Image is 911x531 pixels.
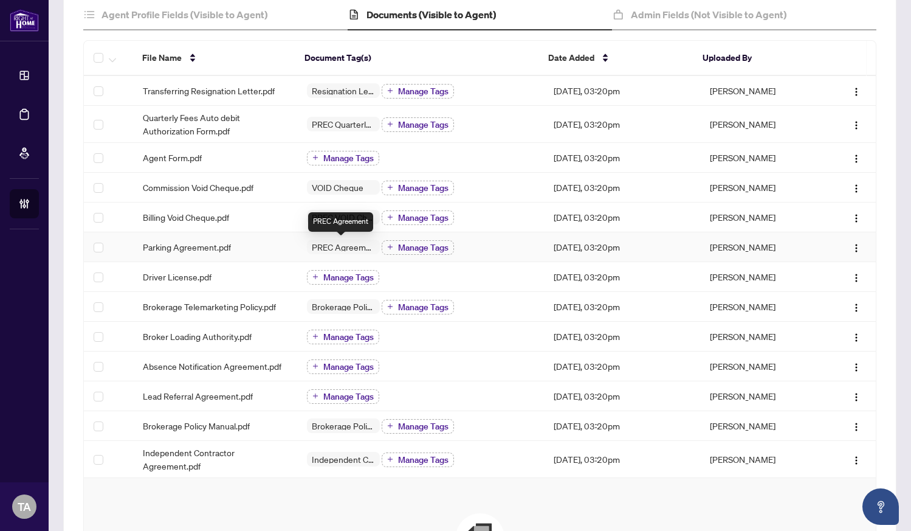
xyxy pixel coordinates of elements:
span: Agent Form.pdf [143,151,202,164]
img: Logo [851,392,861,402]
span: plus [387,121,393,127]
span: Resignation Letter (From previous Brokerage) [307,86,380,95]
td: [PERSON_NAME] [700,76,823,106]
span: Manage Tags [323,392,374,401]
button: Logo [847,449,866,469]
span: plus [387,244,393,250]
img: Logo [851,154,861,164]
span: Manage Tags [323,363,374,371]
button: Manage Tags [382,240,454,255]
span: plus [312,154,318,161]
button: Manage Tags [382,453,454,467]
span: Manage Tags [398,303,449,311]
button: Manage Tags [307,151,379,165]
span: Brokerage Policy Manual [307,422,380,430]
th: Document Tag(s) [295,41,538,76]
span: Manage Tags [398,422,449,431]
button: Manage Tags [382,419,454,434]
td: [PERSON_NAME] [700,411,823,441]
span: Manage Tags [398,213,449,222]
td: [PERSON_NAME] [700,322,823,352]
td: [PERSON_NAME] [700,352,823,381]
span: plus [312,363,318,369]
span: Parking Agreement.pdf [143,240,231,254]
td: [DATE], 03:20pm [544,143,700,173]
span: Manage Tags [323,273,374,282]
th: Uploaded By [693,41,814,76]
span: plus [312,333,318,339]
button: Logo [847,297,866,316]
button: Manage Tags [382,84,454,99]
th: Date Added [538,41,693,76]
span: Independent Contractor Agreement.pdf [143,446,287,473]
img: Logo [851,456,861,465]
td: [PERSON_NAME] [700,441,823,478]
button: Manage Tags [382,181,454,195]
td: [PERSON_NAME] [700,203,823,232]
button: Open asap [862,488,899,525]
button: Logo [847,81,866,100]
td: [PERSON_NAME] [700,381,823,411]
span: Manage Tags [398,456,449,464]
button: Manage Tags [307,359,379,374]
span: TA [18,498,31,515]
button: Logo [847,114,866,134]
td: [DATE], 03:20pm [544,262,700,292]
button: Logo [847,148,866,167]
button: Logo [847,267,866,286]
button: Logo [847,327,866,346]
td: [DATE], 03:20pm [544,173,700,203]
td: [DATE], 03:20pm [544,441,700,478]
span: Date Added [548,51,594,64]
img: Logo [851,120,861,130]
td: [DATE], 03:20pm [544,292,700,322]
span: plus [312,393,318,399]
button: Logo [847,178,866,197]
span: Brokerage Policy Manual [307,302,380,311]
button: Manage Tags [382,300,454,314]
td: [DATE], 03:20pm [544,352,700,381]
div: PREC Agreement [308,212,373,232]
button: Manage Tags [307,389,379,404]
span: plus [387,88,393,94]
span: Commission Void Cheque.pdf [143,181,253,194]
td: [PERSON_NAME] [700,173,823,203]
span: Brokerage Telemarketing Policy.pdf [143,300,276,313]
span: Billing Void Cheque.pdf [143,210,229,224]
h4: Documents (Visible to Agent) [366,7,496,22]
button: Logo [847,356,866,376]
span: PREC VOID Cheque [307,213,380,221]
span: plus [387,304,393,310]
h4: Admin Fields (Not Visible to Agent) [631,7,786,22]
h4: Agent Profile Fields (Visible to Agent) [101,7,267,22]
td: [DATE], 03:20pm [544,106,700,143]
button: Logo [847,207,866,227]
td: [PERSON_NAME] [700,232,823,262]
span: Quarterly Fees Auto debit Authorization Form.pdf [143,111,287,137]
button: Manage Tags [307,270,379,285]
span: File Name [142,51,182,64]
button: Logo [847,237,866,257]
img: Logo [851,303,861,313]
img: Logo [851,363,861,372]
span: VOID Cheque [307,183,368,192]
button: Logo [847,416,866,436]
button: Manage Tags [382,210,454,225]
img: Logo [851,273,861,283]
span: PREC Quarterly Fees Billing Authorization [307,120,380,128]
td: [DATE], 03:20pm [544,381,700,411]
span: Independent Contractor Agreement [307,455,380,463]
button: Manage Tags [307,330,379,344]
span: Broker Loading Authority.pdf [143,330,252,343]
span: Brokerage Policy Manual.pdf [143,419,250,432]
span: plus [387,184,393,190]
span: Manage Tags [398,243,449,252]
span: Manage Tags [398,184,449,192]
td: [DATE], 03:20pm [544,76,700,106]
span: Manage Tags [323,333,374,341]
img: Logo [851,243,861,253]
td: [DATE], 03:20pm [544,232,700,262]
td: [DATE], 03:20pm [544,322,700,352]
img: Logo [851,333,861,342]
span: Driver License.pdf [143,270,211,283]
